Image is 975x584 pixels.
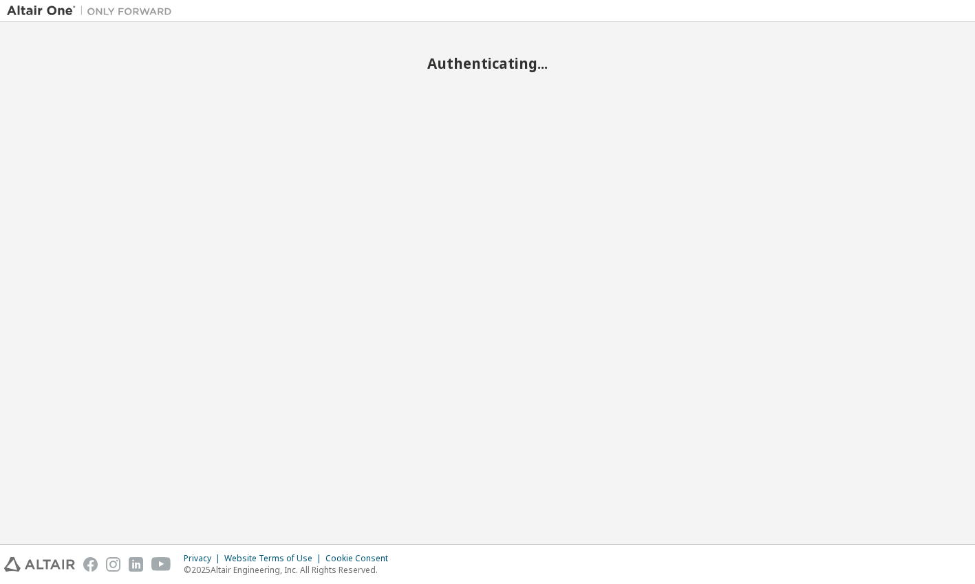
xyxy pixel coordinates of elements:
[325,553,396,564] div: Cookie Consent
[106,557,120,572] img: instagram.svg
[83,557,98,572] img: facebook.svg
[184,553,224,564] div: Privacy
[129,557,143,572] img: linkedin.svg
[151,557,171,572] img: youtube.svg
[7,4,179,18] img: Altair One
[184,564,396,576] p: © 2025 Altair Engineering, Inc. All Rights Reserved.
[224,553,325,564] div: Website Terms of Use
[7,54,968,72] h2: Authenticating...
[4,557,75,572] img: altair_logo.svg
